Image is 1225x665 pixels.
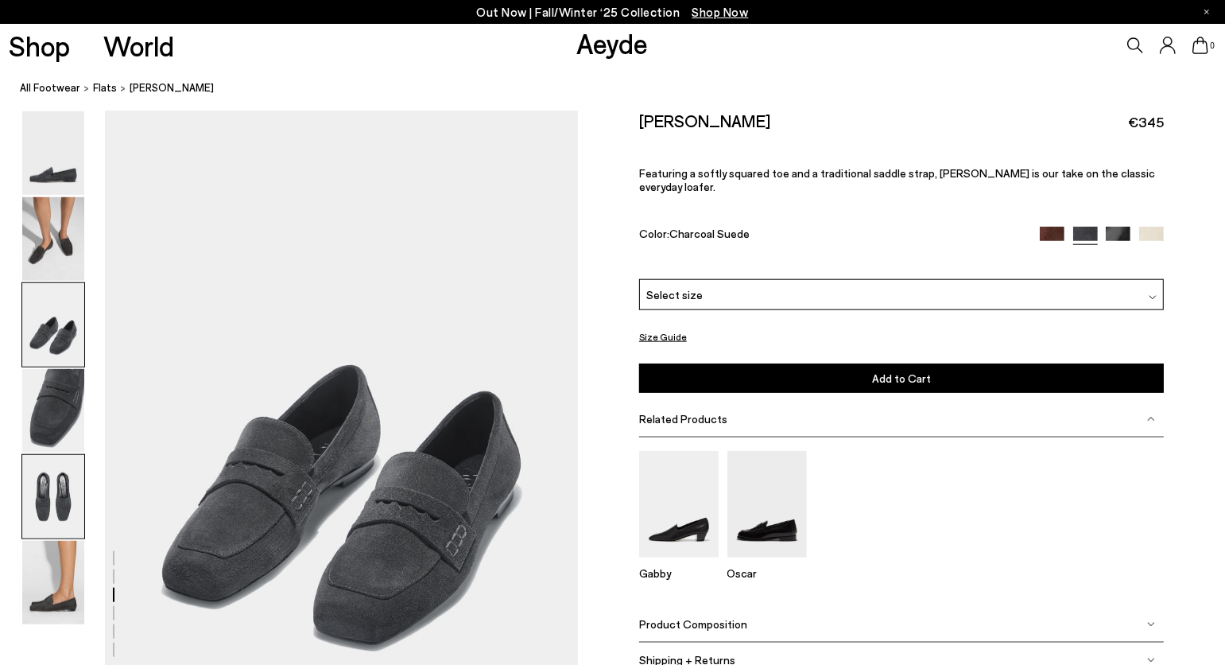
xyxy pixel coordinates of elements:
span: Navigate to /collections/new-in [692,5,749,19]
p: Out Now | Fall/Winter ‘25 Collection [477,2,749,22]
button: Size Guide [639,327,687,347]
span: Charcoal Suede [669,227,750,240]
span: Product Composition [639,617,747,631]
span: €345 [1128,112,1164,132]
p: Featuring a softly squared toe and a traditional saddle strap, [PERSON_NAME] is our take on the c... [639,166,1164,193]
span: [PERSON_NAME] [130,80,214,96]
a: World [103,32,174,60]
a: Shop [9,32,70,60]
a: Gabby Almond-Toe Loafers Gabby [639,546,719,580]
img: svg%3E [1147,415,1155,423]
p: Oscar [727,566,807,580]
img: svg%3E [1149,294,1157,301]
img: Lana Suede Loafers - Image 5 [22,455,84,539]
a: All Footwear [20,80,80,96]
a: Oscar Leather Loafers Oscar [727,546,807,580]
span: flats [93,81,117,94]
img: Lana Suede Loafers - Image 6 [22,541,84,624]
img: Lana Suede Loafers - Image 1 [22,111,84,195]
a: 0 [1192,37,1208,54]
span: Select size [646,286,703,303]
img: Oscar Leather Loafers [727,451,807,557]
a: Aeyde [576,26,648,60]
img: Lana Suede Loafers - Image 3 [22,283,84,367]
a: flats [93,80,117,96]
h2: [PERSON_NAME] [639,111,770,130]
img: Gabby Almond-Toe Loafers [639,451,719,557]
img: svg%3E [1147,620,1155,628]
span: Related Products [639,412,727,426]
button: Add to Cart [639,364,1164,393]
img: svg%3E [1147,656,1155,664]
nav: breadcrumb [20,67,1225,111]
p: Gabby [639,566,719,580]
img: Lana Suede Loafers - Image 2 [22,197,84,281]
span: Add to Cart [872,371,931,385]
div: Color: [639,227,1023,245]
span: 0 [1208,41,1216,50]
img: Lana Suede Loafers - Image 4 [22,369,84,453]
